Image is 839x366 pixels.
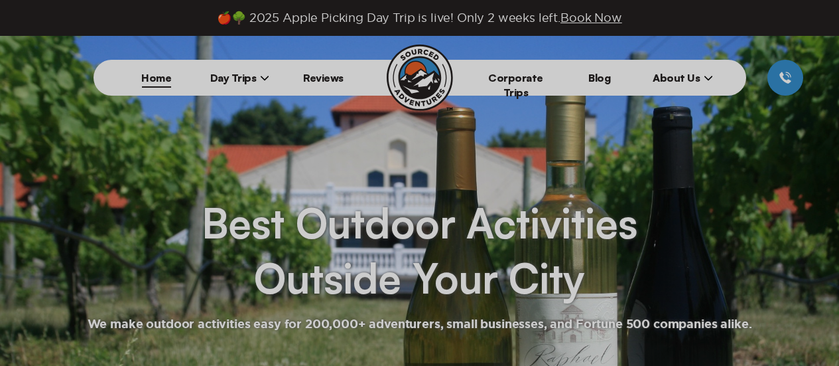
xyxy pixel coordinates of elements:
[560,11,622,24] span: Book Now
[141,71,171,84] a: Home
[88,317,752,333] h2: We make outdoor activities easy for 200,000+ adventurers, small businesses, and Fortune 500 compa...
[303,71,344,84] a: Reviews
[488,71,543,99] a: Corporate Trips
[210,71,270,84] span: Day Trips
[202,195,637,306] h1: Best Outdoor Activities Outside Your City
[387,45,453,111] img: Sourced Adventures company logo
[217,11,621,25] span: 🍎🌳 2025 Apple Picking Day Trip is live! Only 2 weeks left.
[588,71,610,84] a: Blog
[653,71,713,84] span: About Us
